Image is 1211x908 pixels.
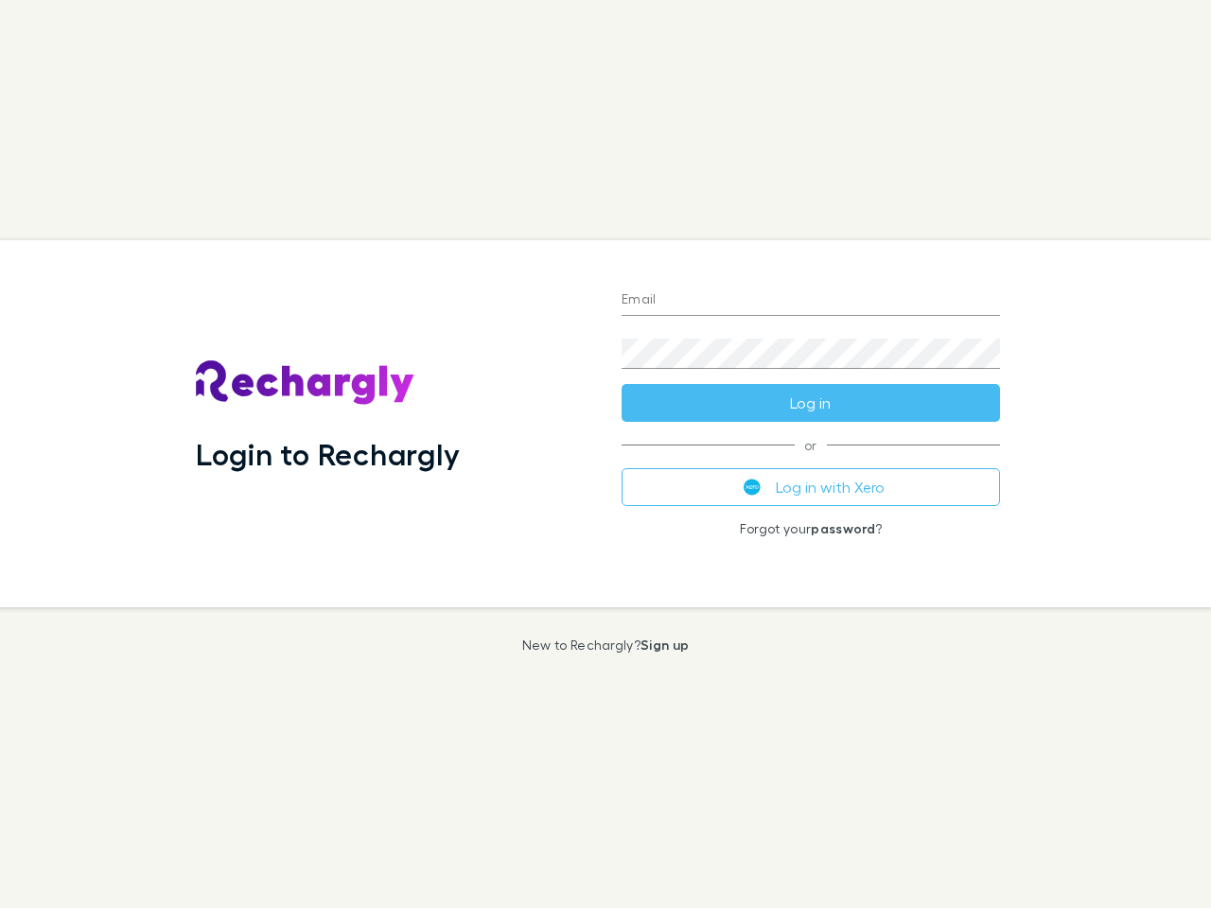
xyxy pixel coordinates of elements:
p: New to Rechargly? [522,637,690,653]
span: or [622,445,1000,445]
button: Log in with Xero [622,468,1000,506]
img: Rechargly's Logo [196,360,415,406]
h1: Login to Rechargly [196,436,460,472]
img: Xero's logo [744,479,761,496]
p: Forgot your ? [622,521,1000,536]
a: password [811,520,875,536]
a: Sign up [641,637,689,653]
button: Log in [622,384,1000,422]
